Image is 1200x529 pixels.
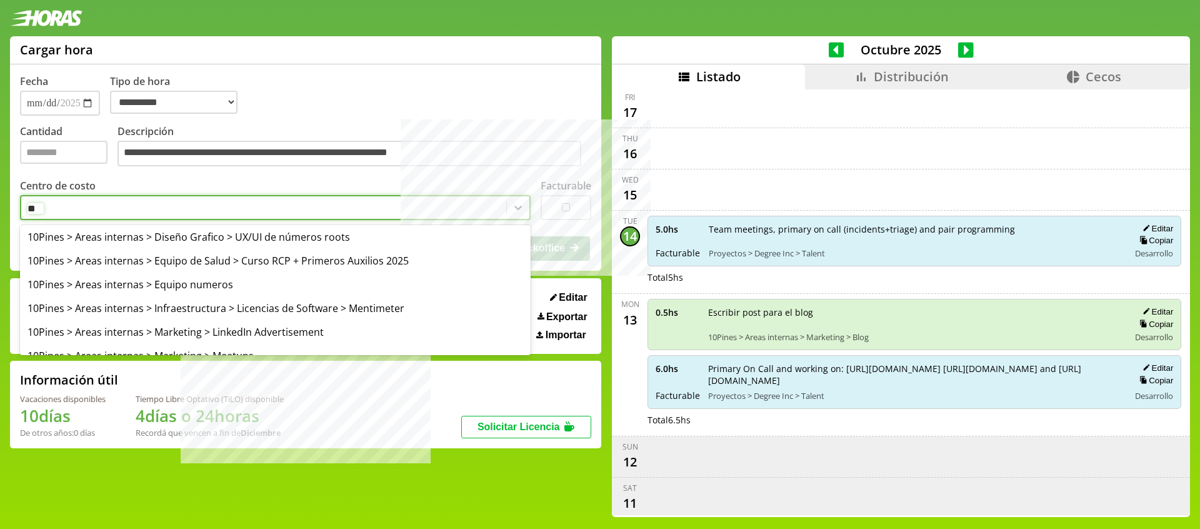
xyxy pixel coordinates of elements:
span: Editar [559,292,587,303]
span: 5.0 hs [656,223,700,235]
span: Listado [696,68,741,85]
h1: 10 días [20,405,106,427]
button: Editar [1139,306,1173,317]
span: Primary On Call and working on: [URL][DOMAIN_NAME] [URL][DOMAIN_NAME] and [URL][DOMAIN_NAME] [708,363,1121,386]
b: Diciembre [241,427,281,438]
div: Total 6.5 hs [647,414,1181,426]
div: Sat [623,483,637,493]
div: 10Pines > Areas internas > Diseño Grafico > UX/UI de números roots [20,225,531,249]
span: Distribución [874,68,949,85]
span: 0.5 hs [656,306,699,318]
h1: Cargar hora [20,41,93,58]
label: Tipo de hora [110,74,247,116]
textarea: Descripción [117,141,581,167]
button: Solicitar Licencia [461,416,591,438]
span: Desarrollo [1135,331,1173,343]
div: 10Pines > Areas internas > Marketing > Meetups [20,344,531,368]
div: scrollable content [612,89,1190,515]
div: Tiempo Libre Optativo (TiLO) disponible [136,393,284,405]
span: Escribir post para el blog [708,306,1121,318]
div: Vacaciones disponibles [20,393,106,405]
span: Octubre 2025 [844,41,958,58]
div: Fri [625,92,635,103]
label: Cantidad [20,124,117,170]
span: Team meetings, primary on call (incidents+triage) and pair programming [709,223,1121,235]
img: logotipo [10,10,82,26]
div: Sun [622,441,638,452]
div: Recordá que vencen a fin de [136,427,284,438]
input: Cantidad [20,141,107,164]
button: Editar [546,291,591,304]
span: Desarrollo [1135,248,1173,259]
span: Desarrollo [1135,390,1173,401]
div: 11 [620,493,640,513]
div: 12 [620,452,640,472]
span: Importar [546,330,586,341]
button: Editar [1139,223,1173,234]
div: 15 [620,185,640,205]
label: Fecha [20,74,48,88]
button: Editar [1139,363,1173,373]
span: 6.0 hs [656,363,699,375]
span: Cecos [1086,68,1121,85]
div: Thu [622,133,638,144]
span: Proyectos > Degree Inc > Talent [708,390,1121,401]
span: Proyectos > Degree Inc > Talent [709,248,1121,259]
div: 10Pines > Areas internas > Equipo de Salud > Curso RCP + Primeros Auxilios 2025 [20,249,531,273]
label: Centro de costo [20,179,96,193]
button: Copiar [1136,235,1173,246]
div: Total 5 hs [647,271,1181,283]
div: 13 [620,310,640,330]
span: Facturable [656,390,699,401]
button: Exportar [534,311,591,323]
h1: 4 días o 24 horas [136,405,284,427]
div: Tue [623,216,637,226]
span: 10Pines > Areas internas > Marketing > Blog [708,331,1121,343]
span: Solicitar Licencia [477,421,560,432]
div: 17 [620,103,640,123]
span: Facturable [656,247,700,259]
div: 16 [620,144,640,164]
button: Copiar [1136,319,1173,330]
span: Exportar [546,311,587,323]
div: De otros años: 0 días [20,427,106,438]
div: Wed [622,174,639,185]
div: Mon [621,299,639,310]
label: Facturable [541,179,591,193]
div: 10Pines > Areas internas > Infraestructura > Licencias de Software > Mentimeter [20,296,531,320]
div: 14 [620,226,640,246]
select: Tipo de hora [110,91,237,114]
div: 10Pines > Areas internas > Equipo numeros [20,273,531,296]
h2: Información útil [20,371,118,388]
div: 10Pines > Areas internas > Marketing > LinkedIn Advertisement [20,320,531,344]
button: Copiar [1136,375,1173,386]
label: Descripción [117,124,591,170]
